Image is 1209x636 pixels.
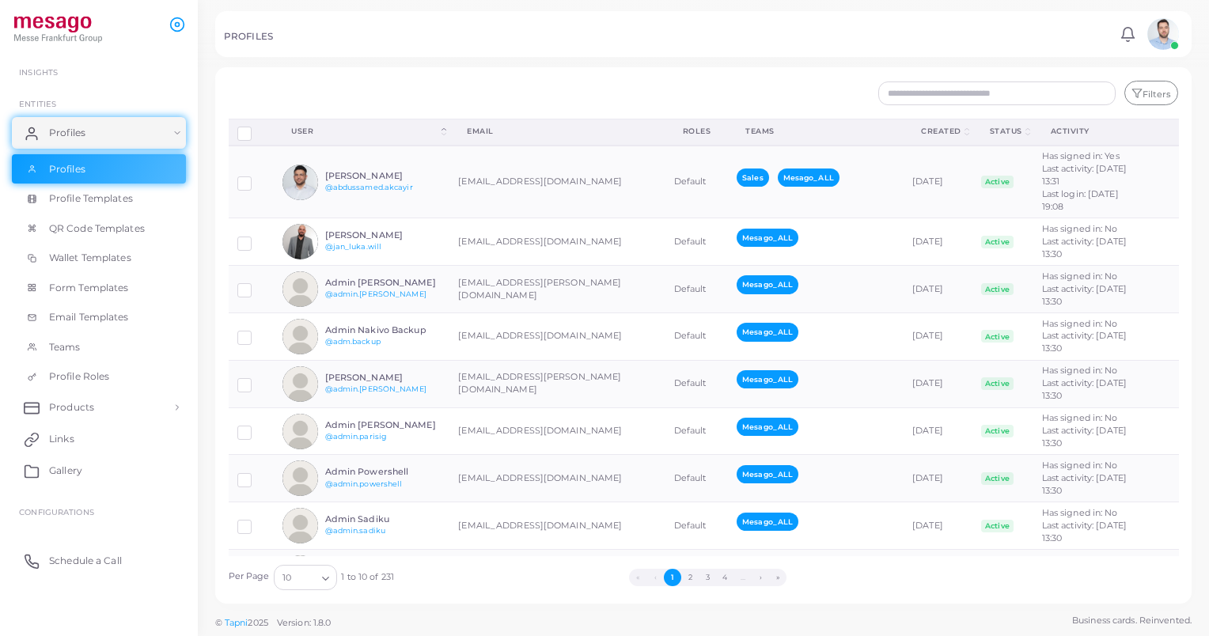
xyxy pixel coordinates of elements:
[981,472,1014,485] span: Active
[665,455,729,502] td: Default
[49,126,85,140] span: Profiles
[449,313,665,361] td: [EMAIL_ADDRESS][DOMAIN_NAME]
[737,168,769,187] span: Sales
[282,271,318,307] img: avatar
[325,384,426,393] a: @admin.[PERSON_NAME]
[1042,507,1118,518] span: Has signed in: No
[282,366,318,402] img: avatar
[1042,412,1118,423] span: Has signed in: No
[737,323,798,341] span: Mesago_ALL
[49,281,129,295] span: Form Templates
[449,502,665,550] td: [EMAIL_ADDRESS][DOMAIN_NAME]
[12,184,186,214] a: Profile Templates
[1072,614,1192,627] span: Business cards. Reinvented.
[325,171,442,181] h6: [PERSON_NAME]
[1042,377,1127,401] span: Last activity: [DATE] 13:30
[12,214,186,244] a: QR Code Templates
[981,283,1014,296] span: Active
[981,425,1014,437] span: Active
[274,565,337,590] div: Search for option
[681,569,699,586] button: Go to page 2
[716,569,733,586] button: Go to page 4
[325,373,442,383] h6: [PERSON_NAME]
[49,464,82,478] span: Gallery
[49,191,133,206] span: Profile Templates
[981,330,1014,343] span: Active
[1042,472,1127,496] span: Last activity: [DATE] 13:30
[665,146,729,218] td: Default
[325,325,442,335] h6: Admin Nakivo Backup
[904,550,972,597] td: [DATE]
[449,455,665,502] td: [EMAIL_ADDRESS][DOMAIN_NAME]
[325,230,442,240] h6: [PERSON_NAME]
[12,117,186,149] a: Profiles
[665,550,729,597] td: Default
[49,554,122,568] span: Schedule a Call
[12,392,186,423] a: Products
[229,119,275,145] th: Row-selection
[325,479,403,488] a: @admin.powershell
[1147,18,1179,50] img: avatar
[12,423,186,455] a: Links
[665,360,729,407] td: Default
[1051,126,1127,137] div: activity
[1143,18,1183,50] a: avatar
[665,407,729,455] td: Default
[1042,223,1118,234] span: Has signed in: No
[737,513,798,531] span: Mesago_ALL
[737,229,798,247] span: Mesago_ALL
[49,310,129,324] span: Email Templates
[745,126,886,137] div: Teams
[449,146,665,218] td: [EMAIL_ADDRESS][DOMAIN_NAME]
[769,569,786,586] button: Go to last page
[665,502,729,550] td: Default
[665,218,729,266] td: Default
[981,520,1014,532] span: Active
[49,221,145,236] span: QR Code Templates
[1042,271,1118,282] span: Has signed in: No
[282,508,318,543] img: avatar
[325,526,385,535] a: @admin.sadiku
[904,313,972,361] td: [DATE]
[224,31,273,42] h5: PROFILES
[277,617,332,628] span: Version: 1.8.0
[325,420,442,430] h6: Admin [PERSON_NAME]
[449,218,665,266] td: [EMAIL_ADDRESS][DOMAIN_NAME]
[225,617,248,628] a: Tapni
[752,569,769,586] button: Go to next page
[990,126,1022,137] div: Status
[12,332,186,362] a: Teams
[325,432,387,441] a: @admin.parisig
[981,377,1014,390] span: Active
[981,176,1014,188] span: Active
[449,360,665,407] td: [EMAIL_ADDRESS][PERSON_NAME][DOMAIN_NAME]
[921,126,961,137] div: Created
[12,273,186,303] a: Form Templates
[14,15,102,44] img: logo
[215,616,331,630] span: ©
[1143,119,1178,145] th: Action
[981,236,1014,248] span: Active
[19,507,94,517] span: Configurations
[1042,163,1127,187] span: Last activity: [DATE] 13:31
[449,266,665,313] td: [EMAIL_ADDRESS][PERSON_NAME][DOMAIN_NAME]
[1042,460,1118,471] span: Has signed in: No
[699,569,716,586] button: Go to page 3
[49,162,85,176] span: Profiles
[1042,365,1118,376] span: Has signed in: No
[282,414,318,449] img: avatar
[737,370,798,388] span: Mesago_ALL
[282,319,318,354] img: avatar
[1042,236,1127,259] span: Last activity: [DATE] 13:30
[325,242,382,251] a: @jan_luka.will
[282,570,291,587] span: 10
[1042,150,1120,161] span: Has signed in: Yes
[1042,425,1127,449] span: Last activity: [DATE] 13:30
[12,455,186,486] a: Gallery
[904,218,972,266] td: [DATE]
[49,369,109,384] span: Profile Roles
[449,407,665,455] td: [EMAIL_ADDRESS][DOMAIN_NAME]
[12,362,186,392] a: Profile Roles
[1042,318,1118,329] span: Has signed in: No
